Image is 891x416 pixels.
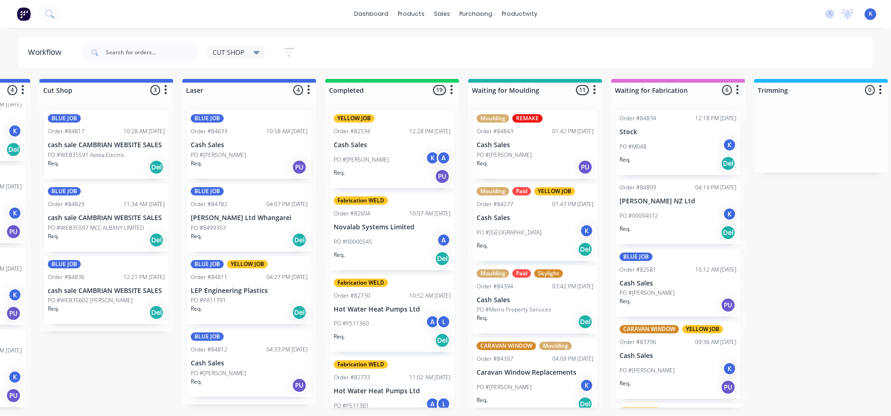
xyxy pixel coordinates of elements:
[620,338,656,346] div: Order #83796
[620,297,631,305] p: Req.
[191,224,226,232] p: PO #8499303
[437,233,451,247] div: A
[723,362,736,376] div: K
[48,151,125,159] p: PO #WEB35591 Aotea Electric
[473,110,597,179] div: MouldingREMAKEOrder #8484301:42 PM [DATE]Cash SalesPO #[PERSON_NAME]Req.PU
[17,7,31,21] img: Factory
[334,251,345,259] p: Req.
[48,187,81,195] div: BLUE JOB
[409,373,451,382] div: 11:02 AM [DATE]
[191,214,308,222] p: [PERSON_NAME] Ltd Whangarei
[149,305,164,320] div: Del
[477,296,594,304] p: Cash Sales
[48,214,165,222] p: cash sale CAMBRIAN WEBSITE SALES
[191,200,227,208] div: Order #84782
[409,292,451,300] div: 10:52 AM [DATE]
[334,292,370,300] div: Order #82730
[334,209,370,218] div: Order #82604
[191,305,202,313] p: Req.
[48,260,81,268] div: BLUE JOB
[580,224,594,238] div: K
[620,128,736,136] p: Stock
[695,338,736,346] div: 09:36 AM [DATE]
[191,141,308,149] p: Cash Sales
[435,169,450,184] div: PU
[44,183,168,252] div: BLUE JOBOrder #8482911:34 AM [DATE]cash sale CAMBRIAN WEBSITE SALESPO #WEB35597 MCC ALBANY LIMITE...
[123,127,165,136] div: 10:28 AM [DATE]
[620,266,656,274] div: Order #82581
[426,397,439,411] div: A
[123,273,165,281] div: 12:21 PM [DATE]
[334,156,389,164] p: PO #[PERSON_NAME]
[191,159,202,168] p: Req.
[616,321,740,399] div: CARAVAN WINDOWYELLOW JOBOrder #8379609:36 AM [DATE]Cash SalesPO #[PERSON_NAME]KReq.PU
[393,7,429,21] div: products
[512,187,531,195] div: Paid
[266,200,308,208] div: 04:07 PM [DATE]
[477,200,513,208] div: Order #84277
[334,141,451,149] p: Cash Sales
[48,296,133,305] p: PO #WEB35602 [PERSON_NAME]
[723,207,736,221] div: K
[580,378,594,392] div: K
[477,355,513,363] div: Order #84397
[620,143,646,151] p: PO #M048
[497,7,542,21] div: productivity
[477,314,488,322] p: Req.
[620,253,652,261] div: BLUE JOB
[620,352,736,360] p: Cash Sales
[477,151,532,159] p: PO #[PERSON_NAME]
[512,269,531,278] div: Paid
[477,187,509,195] div: Moulding
[187,256,311,325] div: BLUE JOBYELLOW JOBOrder #8481104:27 PM [DATE]LEP Engineering PlasticsPO #PA11791Req.Del
[334,169,345,177] p: Req.
[8,370,22,384] div: K
[620,289,675,297] p: PO #[PERSON_NAME]
[266,127,308,136] div: 10:58 AM [DATE]
[8,124,22,138] div: K
[191,332,224,341] div: BLUE JOB
[334,238,372,246] p: PO #00000545
[620,379,631,388] p: Req.
[512,114,542,123] div: REMAKE
[578,314,593,329] div: Del
[48,114,81,123] div: BLUE JOB
[409,127,451,136] div: 12:28 PM [DATE]
[620,156,631,164] p: Req.
[334,319,369,328] p: PO #PS11360
[473,183,597,261] div: MouldingPaidYELLOW JOBOrder #8427701:47 PM [DATE]Cash SalesPO #[GEOGRAPHIC_DATA]KReq.Del
[106,43,198,62] input: Search for orders...
[477,369,594,377] p: Caravan Window Replacements
[473,266,597,334] div: MouldingPaidSkylightOrder #8439403:42 PM [DATE]Cash SalesPO #Metro Property ServicesReq.Del
[330,275,454,352] div: Fabrication WELDOrder #8273010:52 AM [DATE]Hot Water Heat Pumps LtdPO #PS11360ALReq.Del
[292,233,307,247] div: Del
[191,127,227,136] div: Order #84633
[334,387,451,395] p: Hot Water Heat Pumps Ltd
[616,180,740,244] div: Order #8480904:19 PM [DATE][PERSON_NAME] NZ LtdPO #00004072KReq.Del
[682,325,723,333] div: YELLOW JOB
[334,114,374,123] div: YELLOW JOB
[477,228,542,237] p: PO #[GEOGRAPHIC_DATA]
[292,160,307,175] div: PU
[334,127,370,136] div: Order #82534
[723,138,736,152] div: K
[477,241,488,250] p: Req.
[477,305,551,314] p: PO #Metro Property Services
[149,160,164,175] div: Del
[48,127,84,136] div: Order #84817
[426,151,439,165] div: K
[477,396,488,404] p: Req.
[477,383,532,391] p: PO #[PERSON_NAME]
[552,200,594,208] div: 01:47 PM [DATE]
[578,160,593,175] div: PU
[191,296,226,305] p: PO #PA11791
[437,151,451,165] div: A
[266,273,308,281] div: 04:27 PM [DATE]
[695,183,736,192] div: 04:19 PM [DATE]
[455,7,497,21] div: purchasing
[8,288,22,302] div: K
[620,325,679,333] div: CARAVAN WINDOW
[552,127,594,136] div: 01:42 PM [DATE]
[191,377,202,386] p: Req.
[48,273,84,281] div: Order #84836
